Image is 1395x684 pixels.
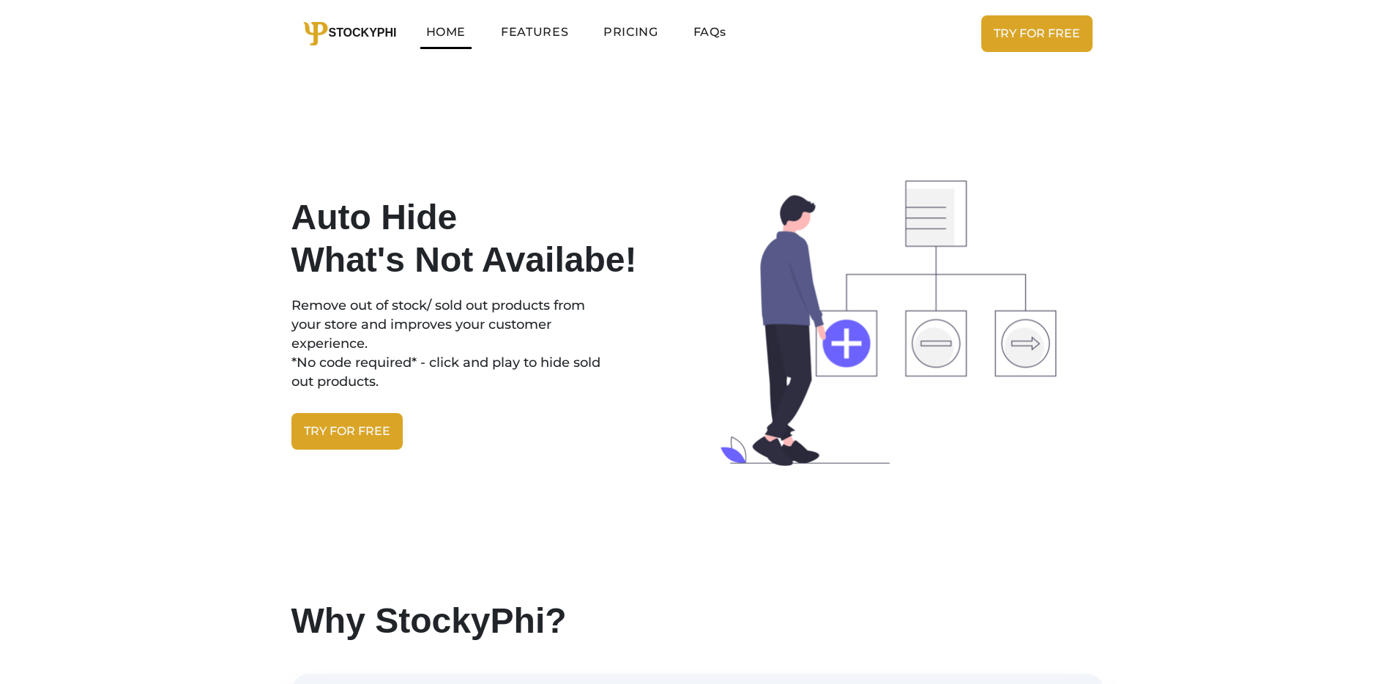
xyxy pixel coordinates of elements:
[291,600,1104,642] h1: Why StockyPhi?
[709,147,1075,499] img: stockyphi home
[291,413,403,450] a: TRY FOR FREE
[291,196,687,280] h1: Auto Hide What's Not Availabe!
[495,18,574,47] a: FEATURES
[291,287,687,402] p: Remove out of stock/ sold out products from your store and improves your customer experience. *No...
[688,18,732,47] a: FAQs
[303,18,397,49] a: STOCKYPHI
[981,15,1093,52] a: TRY FOR FREE
[598,18,663,47] a: PRICING
[420,18,472,49] a: HOME
[303,22,329,45] img: logo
